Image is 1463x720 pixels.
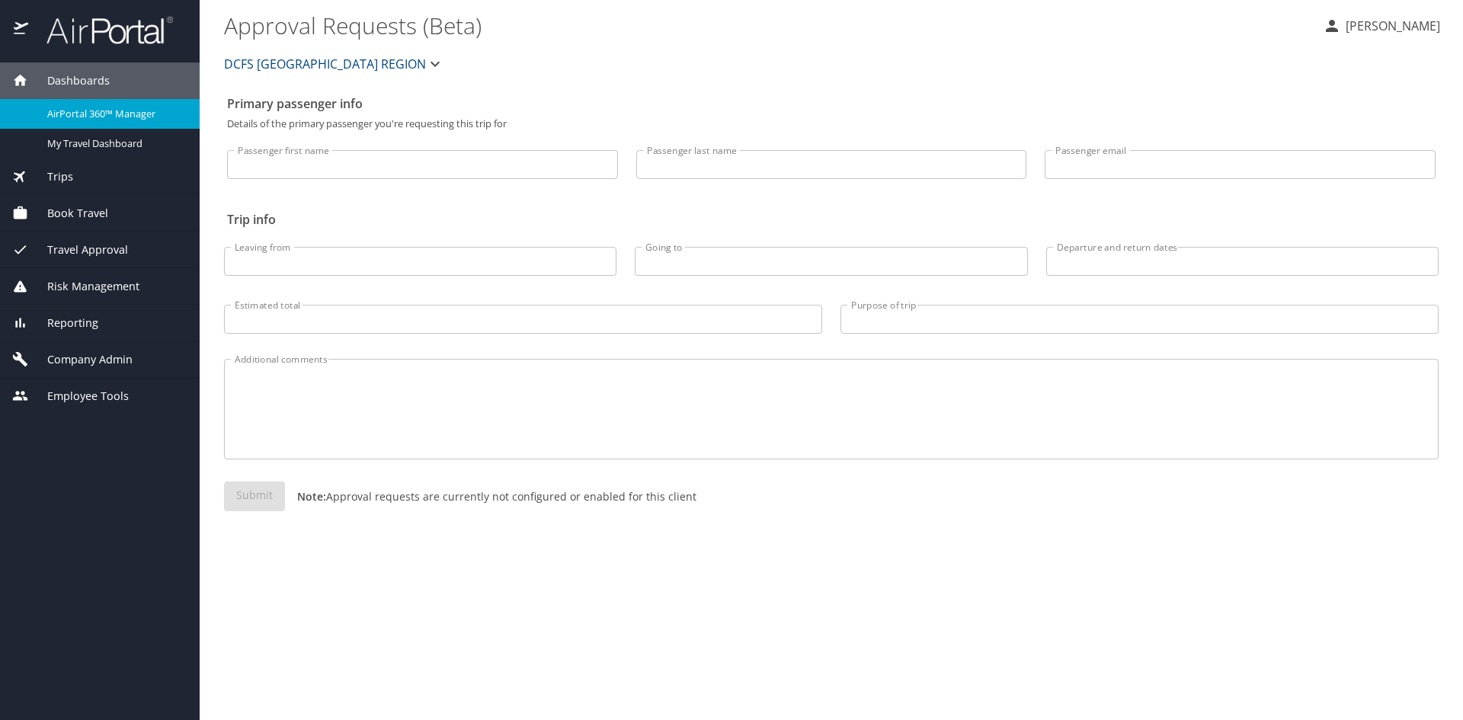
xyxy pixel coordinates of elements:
[1341,17,1440,35] p: [PERSON_NAME]
[30,15,173,45] img: airportal-logo.png
[28,278,139,295] span: Risk Management
[47,136,181,151] span: My Travel Dashboard
[28,205,108,222] span: Book Travel
[224,53,426,75] span: DCFS [GEOGRAPHIC_DATA] REGION
[218,49,450,79] button: DCFS [GEOGRAPHIC_DATA] REGION
[227,119,1436,129] p: Details of the primary passenger you're requesting this trip for
[28,315,98,331] span: Reporting
[227,91,1436,116] h2: Primary passenger info
[28,351,133,368] span: Company Admin
[47,107,181,121] span: AirPortal 360™ Manager
[1317,12,1446,40] button: [PERSON_NAME]
[297,489,326,504] strong: Note:
[28,388,129,405] span: Employee Tools
[285,488,696,504] p: Approval requests are currently not configured or enabled for this client
[14,15,30,45] img: icon-airportal.png
[28,168,73,185] span: Trips
[28,72,110,89] span: Dashboards
[224,2,1311,49] h1: Approval Requests (Beta)
[28,242,128,258] span: Travel Approval
[227,207,1436,232] h2: Trip info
